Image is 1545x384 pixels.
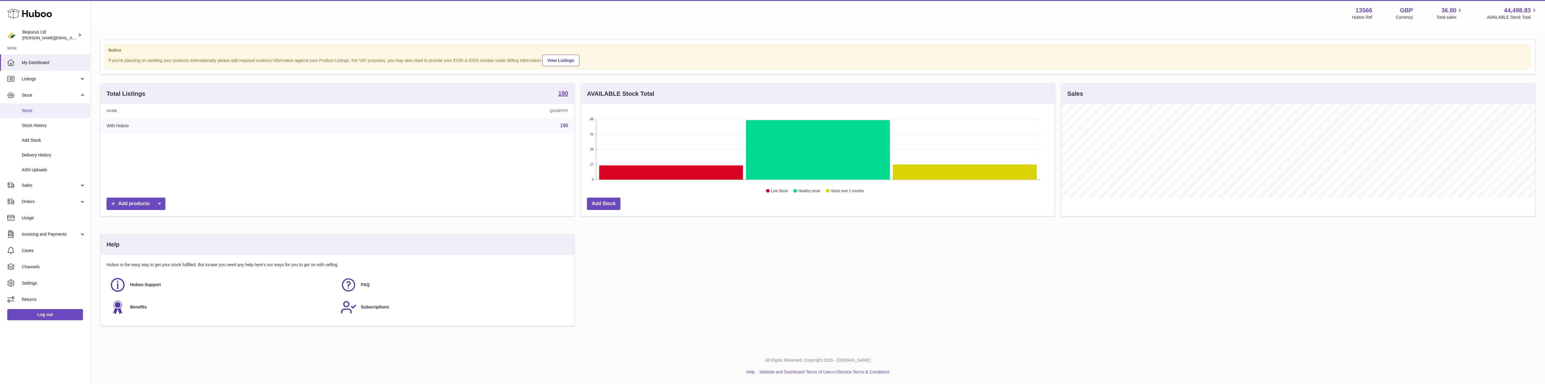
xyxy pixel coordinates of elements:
span: Cases [22,248,86,253]
div: Huboo Ref [1352,15,1372,20]
th: Name [100,104,350,118]
img: peter@biopurus.co.uk [7,31,16,40]
text: Healthy stock [798,189,820,193]
span: Listings [22,76,79,82]
span: Benefits [130,304,147,310]
span: Huboo Support [130,282,161,288]
p: All Rights Reserved. Copyright 2025 - [DOMAIN_NAME] [95,357,1540,363]
span: Sales [22,182,79,188]
li: and [757,369,889,375]
span: Settings [22,280,86,286]
span: AVAILABLE Stock Total [1487,15,1538,20]
div: Biopurus Ltd [22,29,77,41]
span: Delivery History [22,152,86,158]
td: With Huboo [100,118,350,134]
h3: AVAILABLE Stock Total [587,90,654,98]
span: Orders [22,199,79,205]
a: FAQ [340,277,565,293]
text: 34 [590,147,594,151]
text: Low Stock [771,189,788,193]
a: Add products [107,198,165,210]
a: Subscriptions [340,299,565,315]
a: Log out [7,309,83,320]
th: Quantity [350,104,574,118]
span: Channels [22,264,86,270]
span: Total sales [1436,15,1463,20]
strong: 190 [558,90,568,96]
span: Invoicing and Payments [22,231,79,237]
a: Service Terms & Conditions [838,369,890,374]
p: Huboo is the easy way to get your stock fulfilled. But incase you need any help here's our ways f... [107,262,568,268]
h3: Sales [1067,90,1083,98]
h3: Total Listings [107,90,145,98]
text: 17 [590,163,594,166]
span: My Dashboard [22,60,86,66]
span: ASN Uploads [22,167,86,173]
a: 44,498.83 AVAILABLE Stock Total [1487,6,1538,20]
h3: Help [107,240,119,249]
span: Subscriptions [361,304,389,310]
span: FAQ [361,282,370,288]
a: 190 [560,123,568,128]
span: [PERSON_NAME][EMAIL_ADDRESS][DOMAIN_NAME] [22,35,121,40]
a: Add Stock [587,198,620,210]
text: 51 [590,132,594,136]
div: Currency [1396,15,1413,20]
span: Add Stock [22,137,86,143]
span: 36.80 [1441,6,1456,15]
a: Website and Dashboard Terms of Use [759,369,830,374]
a: Huboo Support [110,277,334,293]
text: 68 [590,117,594,121]
a: 36.80 Total sales [1436,6,1463,20]
strong: Notice [108,47,1527,53]
span: Stock [22,108,86,114]
a: Benefits [110,299,334,315]
span: Usage [22,215,86,221]
span: Returns [22,297,86,302]
a: View Listings [542,55,579,66]
div: If you're planning on sending your products internationally please add required customs informati... [108,54,1527,66]
span: Stock [22,92,79,98]
strong: 13566 [1355,6,1372,15]
text: Stock over 2 months [831,189,864,193]
span: 44,498.83 [1504,6,1531,15]
a: 190 [558,90,568,98]
text: 0 [592,178,594,181]
a: Help [746,369,755,374]
span: Stock History [22,123,86,128]
strong: GBP [1400,6,1413,15]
